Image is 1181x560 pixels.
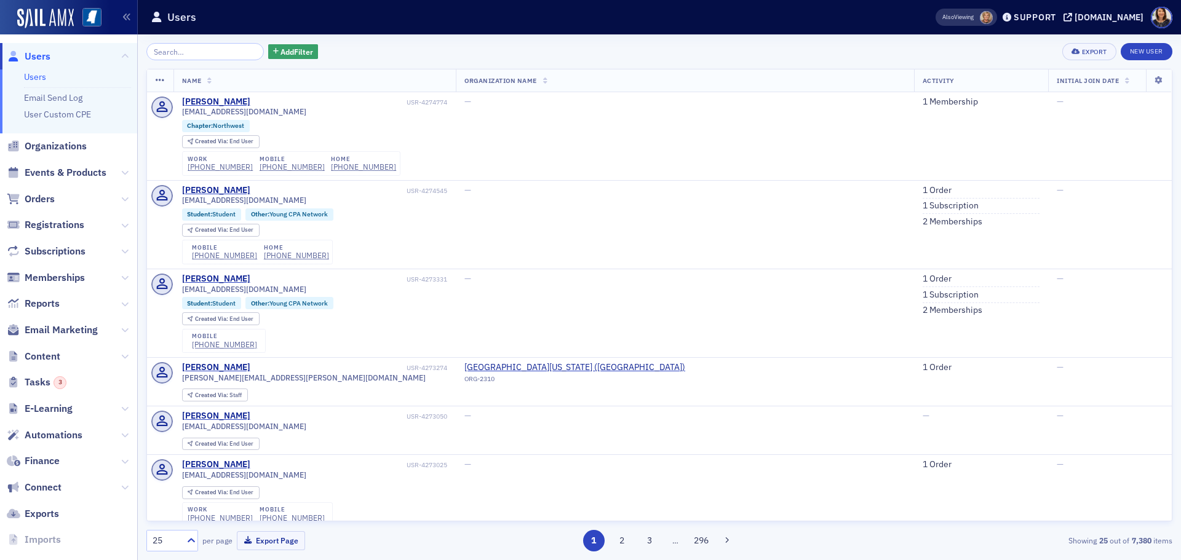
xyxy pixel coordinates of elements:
div: End User [195,441,253,448]
button: 1 [583,530,605,551]
strong: 7,380 [1129,535,1153,546]
button: 296 [691,530,712,551]
span: Created Via : [195,137,229,145]
a: [PHONE_NUMBER] [260,513,325,523]
span: Viewing [942,13,974,22]
a: 2 Memberships [923,216,982,227]
span: Created Via : [195,226,229,234]
a: Imports [7,533,61,546]
a: [PERSON_NAME] [182,185,250,196]
div: USR-4274545 [252,187,447,195]
div: ORG-2310 [464,375,685,387]
a: 1 Order [923,274,952,285]
a: Other:Young CPA Network [251,299,328,307]
a: 1 Order [923,362,952,373]
a: Memberships [7,271,85,285]
span: Finance [25,454,60,468]
div: Created Via: Staff [182,388,248,401]
span: Memberships [25,271,85,285]
a: Users [7,50,50,63]
button: Export Page [237,531,305,550]
a: [PERSON_NAME] [182,459,250,470]
a: [PERSON_NAME] [182,274,250,285]
div: home [331,156,396,163]
div: End User [195,489,253,496]
div: Created Via: End User [182,224,260,237]
span: [EMAIL_ADDRESS][DOMAIN_NAME] [182,107,306,116]
span: Content [25,350,60,363]
span: Tasks [25,376,66,389]
a: E-Learning [7,402,73,416]
span: University of Southern Mississippi (Hattiesburg) [464,362,685,373]
span: Reports [25,297,60,310]
span: Created Via : [195,315,229,323]
button: [DOMAIN_NAME] [1064,13,1148,22]
div: [DOMAIN_NAME] [1075,12,1143,23]
span: Users [25,50,50,63]
div: 3 [54,376,66,389]
a: Organizations [7,140,87,153]
a: [PERSON_NAME] [182,411,250,422]
span: [EMAIL_ADDRESS][DOMAIN_NAME] [182,285,306,294]
span: Exports [25,507,59,521]
a: [PHONE_NUMBER] [264,251,329,260]
a: Tasks3 [7,376,66,389]
span: — [1057,361,1064,373]
div: 25 [153,534,180,547]
a: Other:Young CPA Network [251,210,328,218]
a: User Custom CPE [24,109,91,120]
span: — [1057,96,1064,107]
span: — [464,96,471,107]
div: Other: [245,297,333,309]
div: Created Via: End User [182,438,260,451]
span: [EMAIL_ADDRESS][DOMAIN_NAME] [182,195,306,205]
strong: 25 [1097,535,1110,546]
div: [PHONE_NUMBER] [260,162,325,172]
a: Connect [7,481,62,494]
div: End User [195,138,253,145]
a: [PHONE_NUMBER] [192,251,257,260]
span: — [1057,273,1064,284]
a: Email Marketing [7,323,98,337]
span: [EMAIL_ADDRESS][DOMAIN_NAME] [182,422,306,431]
div: Also [942,13,954,21]
span: Imports [25,533,61,546]
a: [GEOGRAPHIC_DATA][US_STATE] ([GEOGRAPHIC_DATA]) [464,362,685,373]
a: Student:Student [187,299,236,307]
span: Other : [251,210,269,218]
div: Showing out of items [839,535,1172,546]
div: Student: [182,297,242,309]
a: [PHONE_NUMBER] [188,162,253,172]
span: — [464,273,471,284]
a: Exports [7,507,59,521]
a: Orders [7,192,55,206]
span: Organizations [25,140,87,153]
div: Support [1014,12,1056,23]
div: mobile [192,333,257,340]
a: Registrations [7,218,84,232]
a: [PERSON_NAME] [182,362,250,373]
div: Chapter: [182,120,250,132]
span: Connect [25,481,62,494]
div: End User [195,227,253,234]
a: [PHONE_NUMBER] [188,513,253,523]
div: home [264,244,329,251]
a: Subscriptions [7,245,85,258]
input: Search… [146,43,264,60]
div: work [188,506,253,513]
div: USR-4273050 [252,412,447,420]
span: [PERSON_NAME][EMAIL_ADDRESS][PERSON_NAME][DOMAIN_NAME] [182,373,426,382]
span: Email Marketing [25,323,98,337]
div: mobile [192,244,257,251]
span: — [464,184,471,195]
button: 3 [639,530,661,551]
span: Other : [251,299,269,307]
span: Created Via : [195,391,229,399]
div: Created Via: End User [182,135,260,148]
span: — [1057,459,1064,470]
